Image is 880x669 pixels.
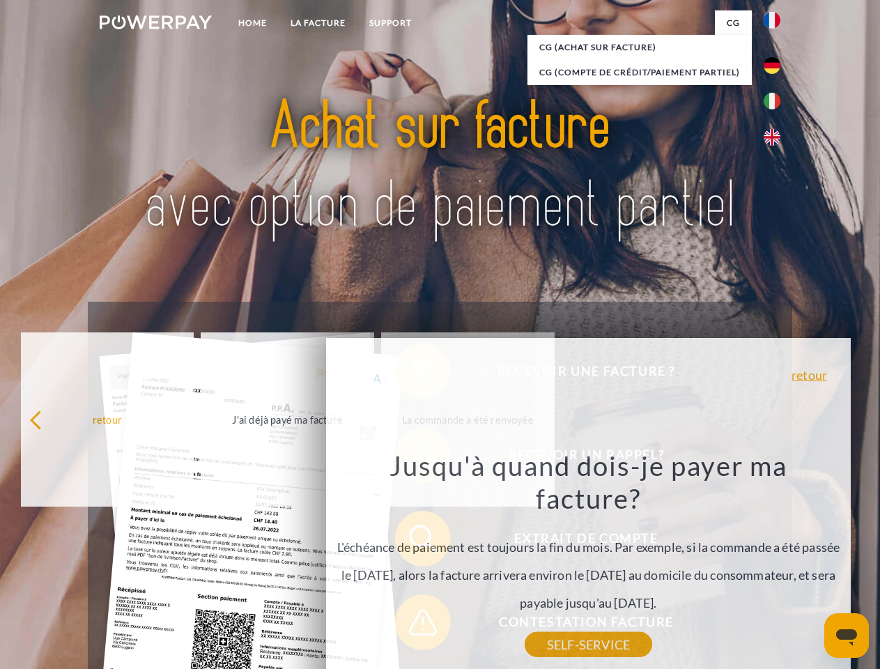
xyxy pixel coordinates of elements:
[715,10,752,36] a: CG
[525,632,652,657] a: SELF-SERVICE
[764,57,780,74] img: de
[764,129,780,146] img: en
[527,35,752,60] a: CG (achat sur facture)
[29,410,186,429] div: retour
[764,12,780,29] img: fr
[824,613,869,658] iframe: Bouton de lancement de la fenêtre de messagerie
[334,449,843,516] h3: Jusqu'à quand dois-je payer ma facture?
[334,449,843,645] div: L'échéance de paiement est toujours la fin du mois. Par exemple, si la commande a été passée le [...
[792,369,827,381] a: retour
[133,67,747,267] img: title-powerpay_fr.svg
[100,15,212,29] img: logo-powerpay-white.svg
[226,10,279,36] a: Home
[279,10,357,36] a: LA FACTURE
[764,93,780,109] img: it
[209,410,366,429] div: J'ai déjà payé ma facture
[357,10,424,36] a: Support
[527,60,752,85] a: CG (Compte de crédit/paiement partiel)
